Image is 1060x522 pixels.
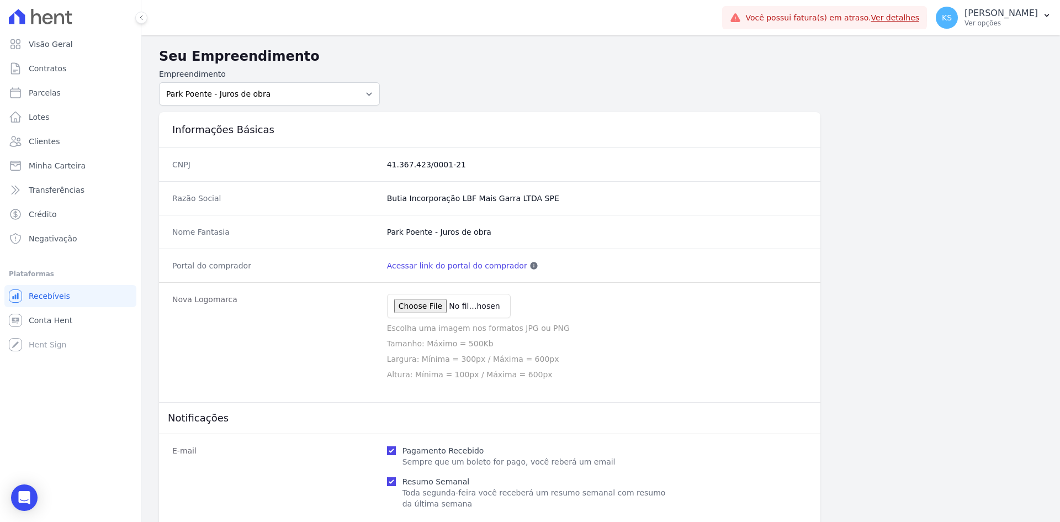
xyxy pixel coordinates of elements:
[387,159,807,170] dd: 41.367.423/0001-21
[387,260,527,271] a: Acessar link do portal do comprador
[4,179,136,201] a: Transferências
[4,285,136,307] a: Recebíveis
[387,323,807,334] p: Escolha uma imagem nos formatos JPG ou PNG
[4,33,136,55] a: Visão Geral
[4,309,136,331] a: Conta Hent
[172,193,378,204] dt: Razão Social
[172,226,378,238] dt: Nome Fantasia
[29,112,50,123] span: Lotes
[4,57,136,80] a: Contratos
[159,68,380,80] label: Empreendimento
[402,477,470,486] label: Resumo Semanal
[402,487,670,509] p: Toda segunda-feira você receberá um resumo semanal com resumo da última semana
[29,184,84,196] span: Transferências
[9,267,132,281] div: Plataformas
[745,12,919,24] span: Você possui fatura(s) em atraso.
[927,2,1060,33] button: KS [PERSON_NAME] Ver opções
[29,291,70,302] span: Recebíveis
[4,106,136,128] a: Lotes
[402,456,616,467] p: Sempre que um boleto for pago, você reberá um email
[964,8,1038,19] p: [PERSON_NAME]
[4,203,136,225] a: Crédito
[387,338,807,349] p: Tamanho: Máximo = 500Kb
[387,193,807,204] dd: Butia Incorporação LBF Mais Garra LTDA SPE
[172,123,807,136] h3: Informações Básicas
[29,233,77,244] span: Negativação
[29,87,61,98] span: Parcelas
[29,39,73,50] span: Visão Geral
[942,14,952,22] span: KS
[4,130,136,152] a: Clientes
[387,226,807,238] dd: Park Poente - Juros de obra
[402,446,484,455] label: Pagamento Recebido
[387,369,807,380] p: Altura: Mínima = 100px / Máxima = 600px
[4,228,136,250] a: Negativação
[29,63,66,74] span: Contratos
[172,159,378,170] dt: CNPJ
[4,82,136,104] a: Parcelas
[29,209,57,220] span: Crédito
[172,294,378,380] dt: Nova Logomarca
[387,354,807,365] p: Largura: Mínima = 300px / Máxima = 600px
[29,160,86,171] span: Minha Carteira
[172,445,378,509] dt: E-mail
[11,484,38,511] div: Open Intercom Messenger
[871,13,920,22] a: Ver detalhes
[168,412,812,425] h3: Notificações
[159,46,1042,66] h2: Seu Empreendimento
[4,155,136,177] a: Minha Carteira
[964,19,1038,28] p: Ver opções
[29,315,72,326] span: Conta Hent
[172,260,378,271] dt: Portal do comprador
[29,136,60,147] span: Clientes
